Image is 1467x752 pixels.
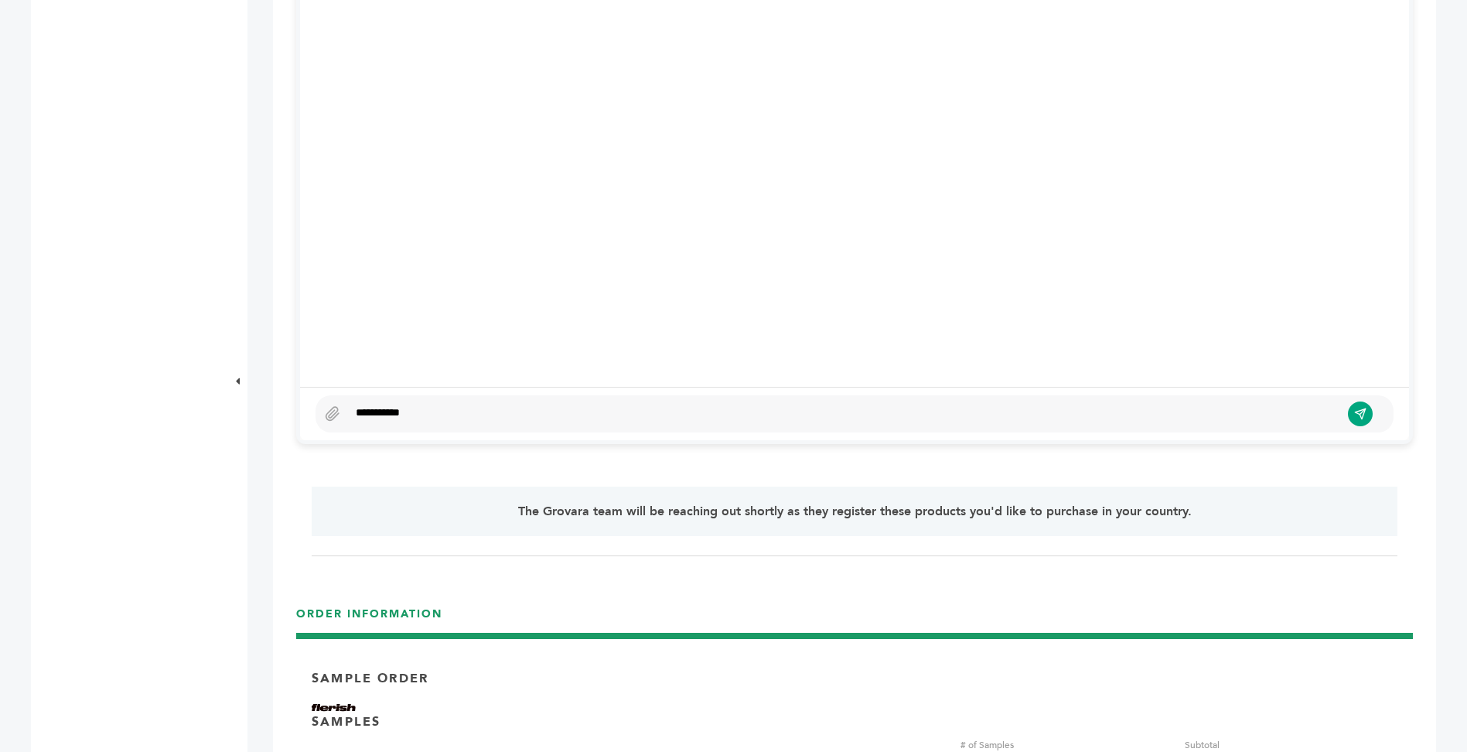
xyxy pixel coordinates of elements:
[312,670,428,687] p: Sample Order
[960,738,1173,752] div: # of Samples
[312,704,358,713] img: Brand Name
[312,713,380,730] p: SAMPLES
[296,607,1413,634] h3: ORDER INFORMATION
[355,502,1354,521] p: The Grovara team will be reaching out shortly as they register these products you'd like to purch...
[1185,738,1397,752] div: Subtotal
